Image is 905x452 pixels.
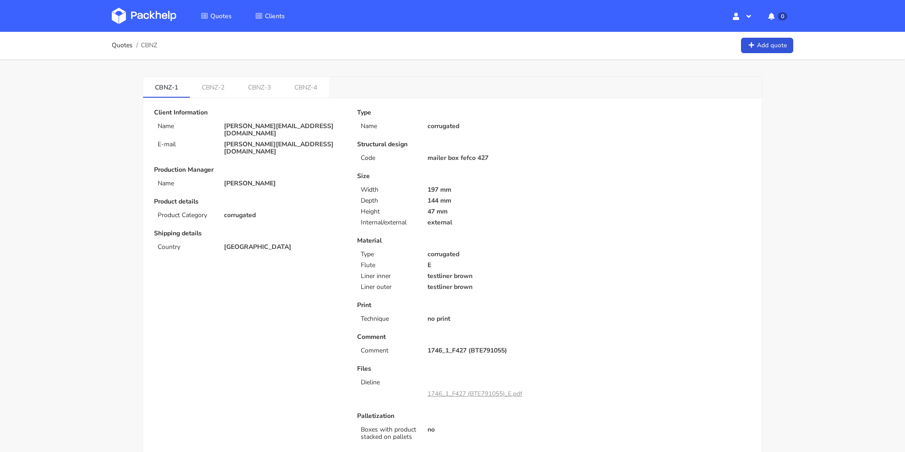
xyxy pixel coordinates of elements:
a: CBNZ-3 [236,77,283,97]
p: Country [158,243,213,251]
p: Code [361,154,416,162]
p: [GEOGRAPHIC_DATA] [224,243,344,251]
p: testliner brown [428,283,548,291]
a: Quotes [190,8,243,24]
p: corrugated [428,251,548,258]
p: Boxes with product stacked on pallets [361,426,416,441]
p: [PERSON_NAME][EMAIL_ADDRESS][DOMAIN_NAME] [224,123,344,137]
a: CBNZ-4 [283,77,329,97]
span: 0 [778,12,787,20]
p: [PERSON_NAME][EMAIL_ADDRESS][DOMAIN_NAME] [224,141,344,155]
p: Technique [361,315,416,323]
p: Print [357,302,547,309]
p: 1746_1_F427 (BTE791055) [428,347,548,354]
p: testliner brown [428,273,548,280]
p: corrugated [224,212,344,219]
p: no print [428,315,548,323]
p: Liner outer [361,283,416,291]
p: Name [361,123,416,130]
img: Dashboard [112,8,176,24]
p: Product Category [158,212,213,219]
p: [PERSON_NAME] [224,180,344,187]
p: E [428,262,548,269]
p: Files [357,365,547,373]
p: 197 mm [428,186,548,194]
p: Shipping details [154,230,344,237]
p: E-mail [158,141,213,148]
span: Quotes [210,12,232,20]
nav: breadcrumb [112,36,157,55]
p: Comment [357,333,547,341]
a: Add quote [741,38,793,54]
p: Type [361,251,416,258]
p: Product details [154,198,344,205]
p: Type [357,109,547,116]
p: Flute [361,262,416,269]
p: Width [361,186,416,194]
p: Palletization [357,412,547,420]
p: Liner inner [361,273,416,280]
p: Comment [361,347,416,354]
p: 144 mm [428,197,548,204]
p: Height [361,208,416,215]
a: CBNZ-1 [143,77,190,97]
p: Material [357,237,547,244]
p: Name [158,123,213,130]
span: Clients [265,12,285,20]
p: Client Information [154,109,344,116]
p: external [428,219,548,226]
a: CBNZ-2 [190,77,236,97]
p: mailer box fefco 427 [428,154,548,162]
p: Dieline [361,379,416,386]
p: Internal/external [361,219,416,226]
p: 47 mm [428,208,548,215]
p: Production Manager [154,166,344,174]
p: Name [158,180,213,187]
button: 0 [761,8,793,24]
a: 1746_1_F427 (BTE791055)_E.pdf [428,389,522,398]
span: CBNZ [141,42,157,49]
p: no [428,426,548,433]
p: corrugated [428,123,548,130]
p: Size [357,173,547,180]
p: Depth [361,197,416,204]
a: Clients [244,8,296,24]
a: Quotes [112,42,133,49]
p: Structural design [357,141,547,148]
